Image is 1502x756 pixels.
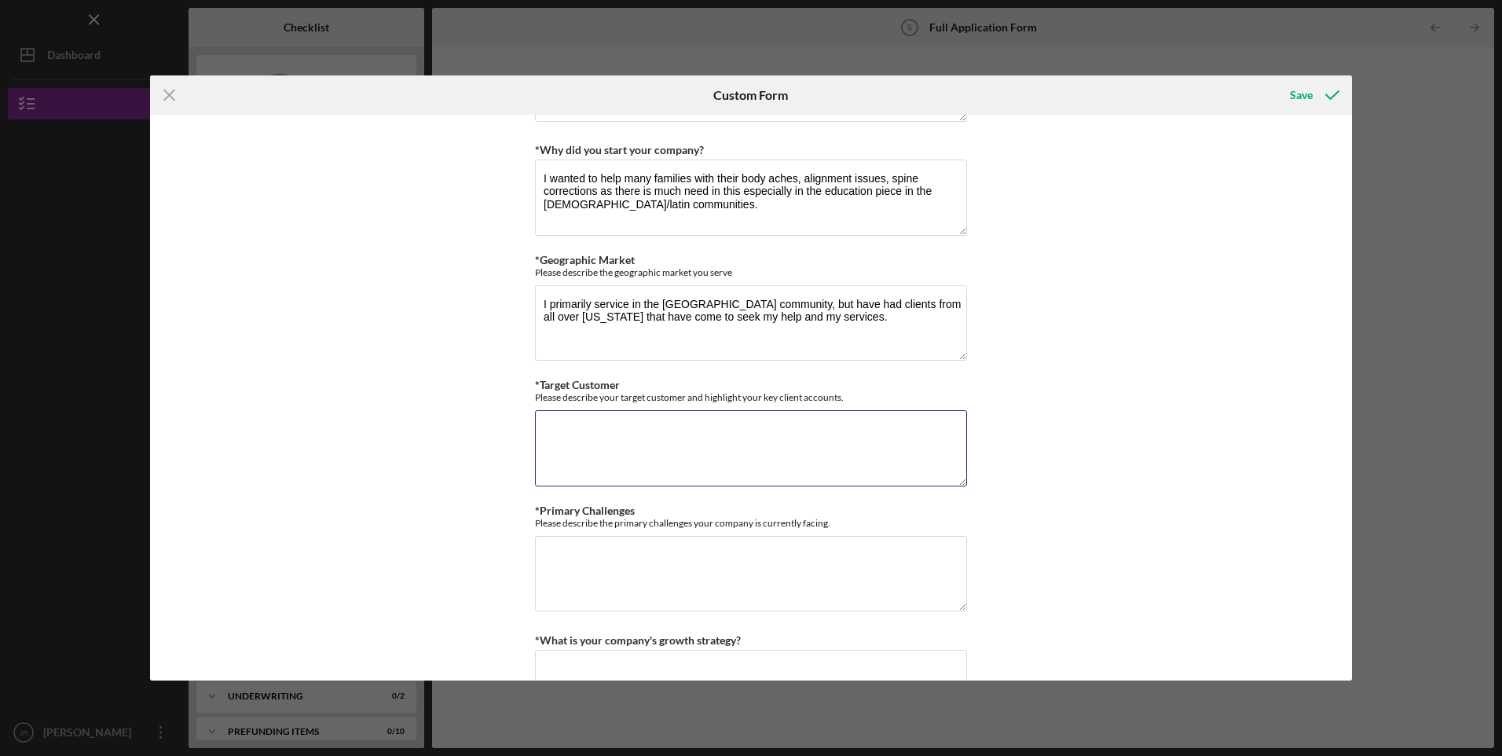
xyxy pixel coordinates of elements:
div: Please describe the geographic market you serve [535,266,967,278]
h6: Custom Form [713,88,788,102]
label: *Target Customer [535,378,620,391]
div: Save [1290,79,1313,111]
label: *What is your company's growth strategy? [535,633,741,647]
div: Please describe your target customer and highlight your key client accounts. [535,391,967,403]
label: *Geographic Market [535,253,635,266]
div: Please describe the primary challenges your company is currently facing. [535,517,967,529]
textarea: I primarily service in the [GEOGRAPHIC_DATA] community, but have had clients from all over [US_ST... [535,285,967,361]
label: *Primary Challenges [535,504,635,517]
button: Save [1274,79,1352,111]
textarea: I wanted to help many families with their body aches, alignment issues, spine corrections as ther... [535,160,967,235]
label: *Why did you start your company? [535,143,704,156]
